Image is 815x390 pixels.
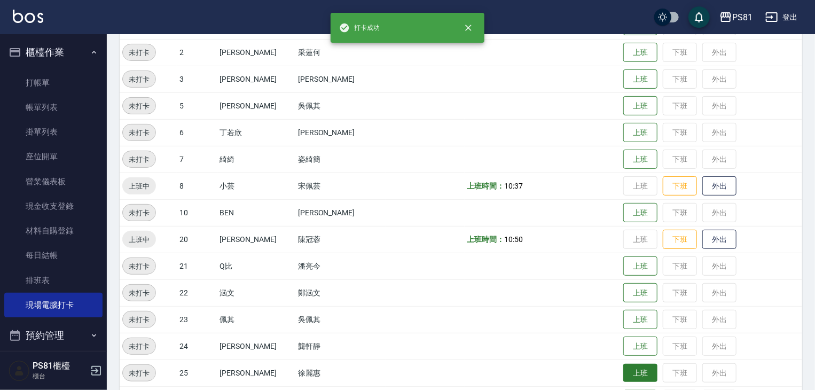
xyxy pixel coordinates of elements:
a: 帳單列表 [4,95,103,120]
a: 打帳單 [4,71,103,95]
td: [PERSON_NAME] [217,66,295,92]
td: 小芸 [217,173,295,199]
button: 上班 [623,310,657,330]
span: 未打卡 [123,127,155,138]
span: 未打卡 [123,287,155,299]
td: [PERSON_NAME] [217,39,295,66]
td: [PERSON_NAME] [217,92,295,119]
span: 未打卡 [123,314,155,325]
a: 現金收支登錄 [4,194,103,219]
button: 上班 [623,283,657,303]
button: 上班 [623,69,657,89]
td: 3 [177,66,217,92]
span: 10:50 [504,235,523,244]
span: 未打卡 [123,261,155,272]
button: 登出 [761,7,802,27]
button: 預約管理 [4,322,103,349]
td: [PERSON_NAME] [217,333,295,360]
td: 徐麗惠 [295,360,386,386]
td: 7 [177,146,217,173]
button: 上班 [623,123,657,143]
td: 姿綺簡 [295,146,386,173]
td: 2 [177,39,217,66]
td: 采蓮何 [295,39,386,66]
td: 潘亮今 [295,253,386,279]
td: 24 [177,333,217,360]
td: 綺綺 [217,146,295,173]
a: 排班表 [4,268,103,293]
td: [PERSON_NAME] [217,360,295,386]
button: 上班 [623,150,657,169]
td: 吳佩其 [295,92,386,119]
p: 櫃台 [33,371,87,381]
td: [PERSON_NAME] [295,66,386,92]
td: 陳冠蓉 [295,226,386,253]
td: 5 [177,92,217,119]
span: 未打卡 [123,368,155,379]
b: 上班時間： [467,235,505,244]
a: 營業儀表板 [4,169,103,194]
td: 吳佩其 [295,306,386,333]
button: 上班 [623,203,657,223]
span: 未打卡 [123,207,155,219]
td: 宋佩芸 [295,173,386,199]
b: 上班時間： [467,182,505,190]
span: 未打卡 [123,74,155,85]
span: 上班中 [122,181,156,192]
td: BEN [217,199,295,226]
div: PS81 [732,11,753,24]
span: 打卡成功 [339,22,380,33]
button: save [688,6,710,28]
button: 上班 [623,364,657,383]
a: 座位開單 [4,144,103,169]
a: 每日結帳 [4,243,103,268]
a: 掛單列表 [4,120,103,144]
button: 上班 [623,256,657,276]
td: [PERSON_NAME] [295,199,386,226]
button: 上班 [623,43,657,63]
span: 未打卡 [123,100,155,112]
button: 櫃檯作業 [4,38,103,66]
td: [PERSON_NAME] [295,119,386,146]
span: 未打卡 [123,47,155,58]
button: PS81 [715,6,757,28]
td: 丁若欣 [217,119,295,146]
td: 8 [177,173,217,199]
button: 報表及分析 [4,349,103,377]
td: 23 [177,306,217,333]
td: 20 [177,226,217,253]
a: 現場電腦打卡 [4,293,103,317]
button: 外出 [702,230,736,249]
button: 外出 [702,176,736,196]
td: [PERSON_NAME] [217,226,295,253]
span: 未打卡 [123,154,155,165]
span: 10:37 [504,182,523,190]
a: 材料自購登錄 [4,219,103,243]
td: 龔軒靜 [295,333,386,360]
h5: PS81櫃檯 [33,361,87,371]
td: 佩其 [217,306,295,333]
button: close [457,16,480,40]
img: Logo [13,10,43,23]
td: Q比 [217,253,295,279]
button: 上班 [623,96,657,116]
td: 6 [177,119,217,146]
td: 21 [177,253,217,279]
td: 涵文 [217,279,295,306]
td: 25 [177,360,217,386]
td: 鄭涵文 [295,279,386,306]
img: Person [9,360,30,381]
span: 未打卡 [123,341,155,352]
button: 下班 [663,176,697,196]
td: 10 [177,199,217,226]
span: 上班中 [122,234,156,245]
button: 上班 [623,337,657,356]
button: 下班 [663,230,697,249]
td: 22 [177,279,217,306]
